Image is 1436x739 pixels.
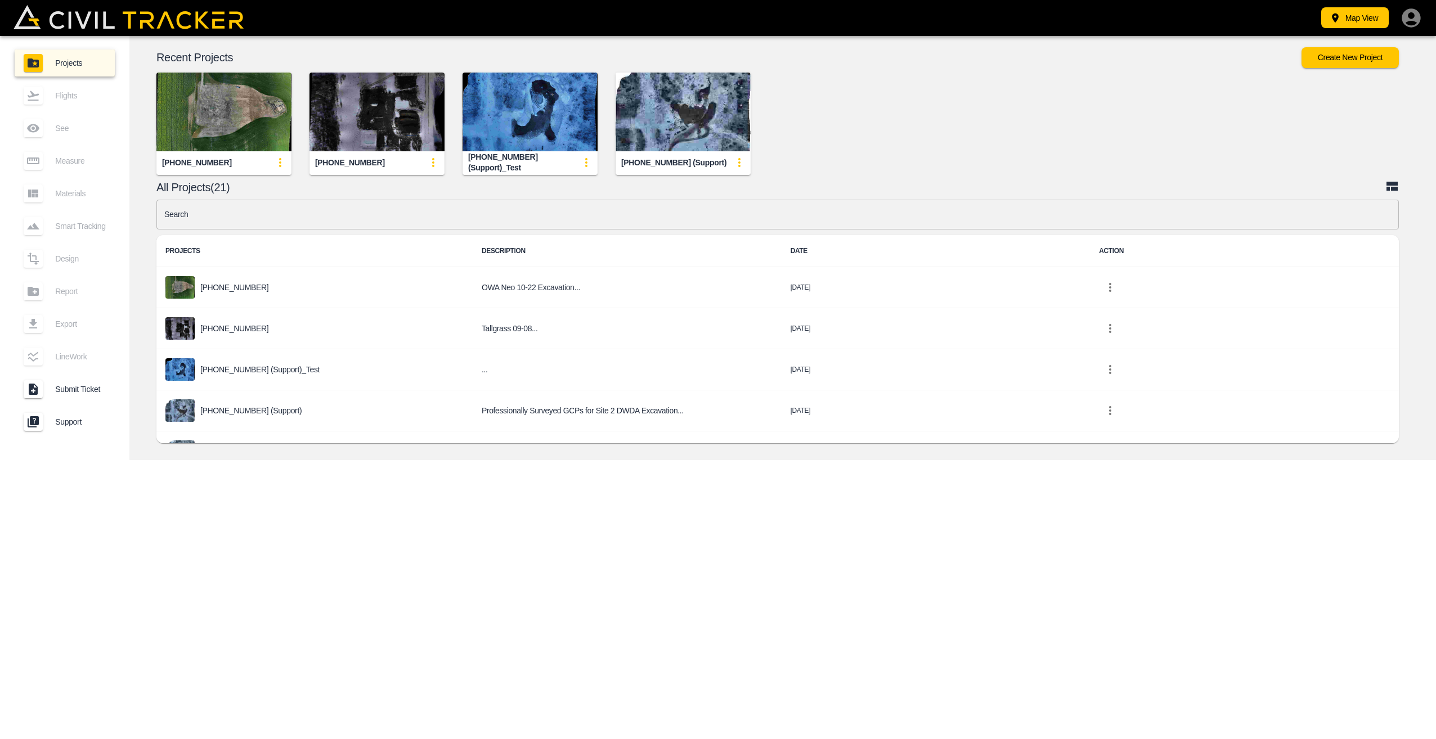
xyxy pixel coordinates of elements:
p: Recent Projects [156,53,1302,62]
h6: Tallgrass 09-08 [482,322,773,336]
div: [PHONE_NUMBER] [315,157,385,168]
span: Submit Ticket [55,385,106,394]
th: ACTION [1090,235,1399,267]
p: [PHONE_NUMBER] (Support)_Test [200,365,320,374]
img: 2944-24-202 (Support) [616,73,751,151]
img: project-image [165,399,195,422]
button: update-card-details [575,151,598,174]
th: PROJECTS [156,235,473,267]
div: [PHONE_NUMBER] (Support)_Test [468,152,575,173]
td: [DATE] [782,431,1091,472]
a: Submit Ticket [15,376,115,403]
button: Create New Project [1302,47,1399,68]
td: [DATE] [782,390,1091,431]
p: [PHONE_NUMBER] (Support) [200,406,302,415]
img: project-image [165,317,195,340]
button: update-card-details [728,151,751,174]
img: project-image [165,358,195,381]
a: Projects [15,49,115,76]
img: 3724-25-002 [156,73,291,151]
p: [PHONE_NUMBER] [200,283,268,292]
td: [DATE] [782,349,1091,390]
th: DESCRIPTION [473,235,782,267]
div: [PHONE_NUMBER] (Support) [621,157,726,168]
button: Map View [1321,7,1389,28]
p: [PHONE_NUMBER] [200,324,268,333]
img: Civil Tracker [14,5,244,29]
img: project-image [165,276,195,299]
a: Support [15,408,115,435]
span: Projects [55,58,106,67]
button: update-card-details [422,151,445,174]
th: DATE [782,235,1091,267]
h6: ... [482,363,773,377]
p: All Projects(21) [156,183,1385,192]
span: Support [55,417,106,426]
h6: OWA Neo 10-22 Excavation [482,281,773,295]
img: project-image [165,440,195,463]
img: 3670-24-001 [309,73,445,151]
h6: Professionally Surveyed GCPs for Site 2 DWDA Excavation [482,404,773,418]
button: update-card-details [269,151,291,174]
td: [DATE] [782,267,1091,308]
img: 2944-24-202 (Support)_Test [463,73,598,151]
td: [DATE] [782,308,1091,349]
div: [PHONE_NUMBER] [162,157,232,168]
